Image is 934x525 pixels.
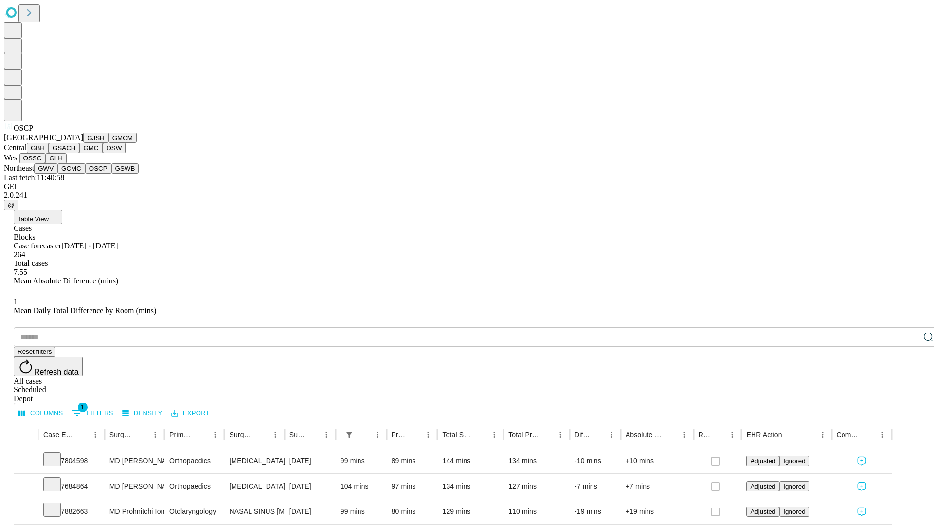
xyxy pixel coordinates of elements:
[14,259,48,267] span: Total cases
[229,499,279,524] div: NASAL SINUS [MEDICAL_DATA] SURGICAL
[19,504,34,521] button: Expand
[14,242,61,250] span: Case forecaster
[120,406,165,421] button: Density
[289,431,305,438] div: Surgery Date
[554,428,567,441] button: Menu
[85,163,111,174] button: OSCP
[876,428,889,441] button: Menu
[392,431,407,438] div: Predicted In Room Duration
[341,449,382,473] div: 99 mins
[4,154,19,162] span: West
[371,428,384,441] button: Menu
[320,428,333,441] button: Menu
[111,163,139,174] button: GSWB
[169,406,212,421] button: Export
[4,191,930,200] div: 2.0.241
[27,143,49,153] button: GBH
[14,297,18,306] span: 1
[19,478,34,495] button: Expand
[783,508,805,515] span: Ignored
[750,457,775,465] span: Adjusted
[14,250,25,259] span: 264
[508,499,565,524] div: 110 mins
[306,428,320,441] button: Sort
[746,456,779,466] button: Adjusted
[4,200,18,210] button: @
[18,348,52,355] span: Reset filters
[14,306,156,315] span: Mean Daily Total Difference by Room (mins)
[43,474,100,499] div: 7684864
[779,456,809,466] button: Ignored
[664,428,678,441] button: Sort
[474,428,487,441] button: Sort
[208,428,222,441] button: Menu
[779,507,809,517] button: Ignored
[712,428,725,441] button: Sort
[699,431,711,438] div: Resolved in EHR
[289,499,331,524] div: [DATE]
[605,428,618,441] button: Menu
[45,153,66,163] button: GLH
[61,242,118,250] span: [DATE] - [DATE]
[442,474,499,499] div: 134 mins
[508,449,565,473] div: 134 mins
[75,428,89,441] button: Sort
[109,499,160,524] div: MD Prohnitchi Ion
[508,474,565,499] div: 127 mins
[816,428,829,441] button: Menu
[109,474,160,499] div: MD [PERSON_NAME] Iv [PERSON_NAME]
[4,174,64,182] span: Last fetch: 11:40:58
[108,133,137,143] button: GMCM
[487,428,501,441] button: Menu
[626,431,663,438] div: Absolute Difference
[14,277,118,285] span: Mean Absolute Difference (mins)
[19,153,46,163] button: OSSC
[342,428,356,441] div: 1 active filter
[392,449,433,473] div: 89 mins
[148,428,162,441] button: Menu
[508,431,539,438] div: Total Predicted Duration
[169,449,219,473] div: Orthopaedics
[4,164,34,172] span: Northeast
[342,428,356,441] button: Show filters
[862,428,876,441] button: Sort
[626,499,689,524] div: +19 mins
[16,406,66,421] button: Select columns
[4,133,83,141] span: [GEOGRAPHIC_DATA]
[14,357,83,376] button: Refresh data
[34,163,57,174] button: GWV
[103,143,126,153] button: OSW
[70,405,116,421] button: Show filters
[169,499,219,524] div: Otolaryngology
[678,428,691,441] button: Menu
[725,428,739,441] button: Menu
[109,431,134,438] div: Surgeon Name
[34,368,79,376] span: Refresh data
[269,428,282,441] button: Menu
[341,474,382,499] div: 104 mins
[783,428,797,441] button: Sort
[750,483,775,490] span: Adjusted
[837,431,861,438] div: Comments
[779,481,809,491] button: Ignored
[540,428,554,441] button: Sort
[442,449,499,473] div: 144 mins
[289,474,331,499] div: [DATE]
[442,499,499,524] div: 129 mins
[289,449,331,473] div: [DATE]
[19,453,34,470] button: Expand
[14,210,62,224] button: Table View
[575,449,616,473] div: -10 mins
[357,428,371,441] button: Sort
[575,499,616,524] div: -19 mins
[18,215,49,223] span: Table View
[8,201,15,209] span: @
[4,143,27,152] span: Central
[78,402,88,412] span: 1
[746,481,779,491] button: Adjusted
[408,428,421,441] button: Sort
[135,428,148,441] button: Sort
[392,474,433,499] div: 97 mins
[14,347,55,357] button: Reset filters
